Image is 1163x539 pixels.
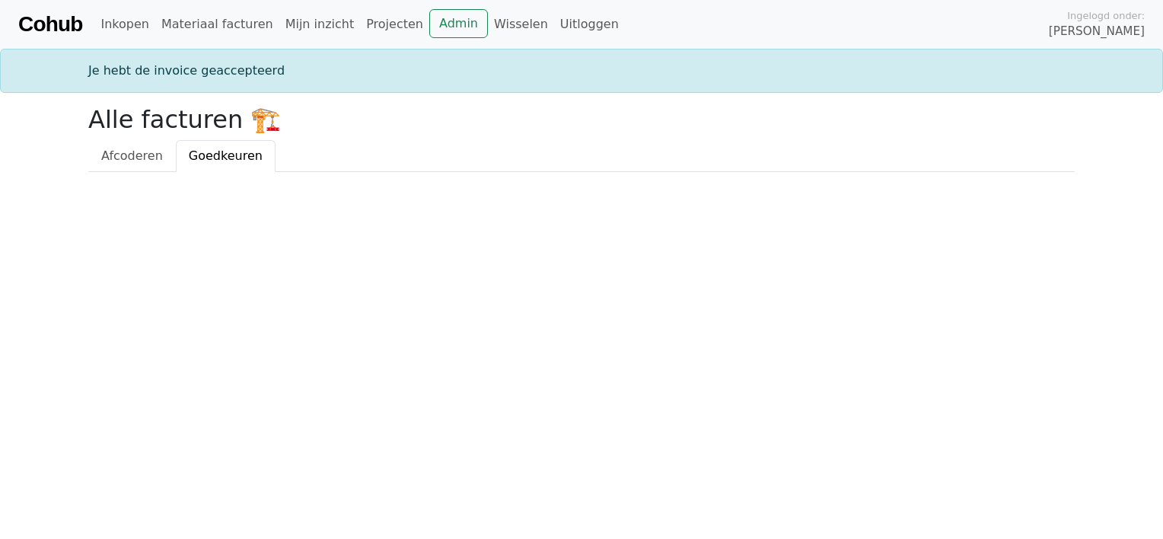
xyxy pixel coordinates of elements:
div: Je hebt de invoice geaccepteerd [79,62,1084,80]
span: Afcoderen [101,148,163,163]
h2: Alle facturen 🏗️ [88,105,1075,134]
a: Admin [429,9,488,38]
a: Wisselen [488,9,554,40]
a: Mijn inzicht [279,9,361,40]
span: Ingelogd onder: [1067,8,1145,23]
a: Inkopen [94,9,155,40]
span: [PERSON_NAME] [1049,23,1145,40]
a: Projecten [360,9,429,40]
a: Materiaal facturen [155,9,279,40]
span: Goedkeuren [189,148,263,163]
a: Afcoderen [88,140,176,172]
a: Cohub [18,6,82,43]
a: Goedkeuren [176,140,276,172]
a: Uitloggen [554,9,625,40]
